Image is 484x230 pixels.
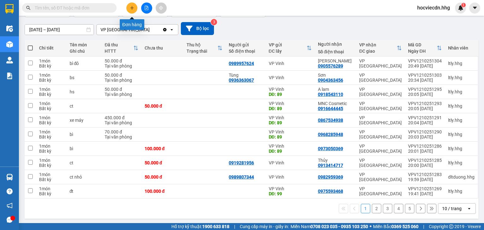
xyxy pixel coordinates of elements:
div: 0918543110 [318,92,343,97]
div: DĐ: 99 [269,191,312,196]
div: Đã thu [105,42,133,47]
div: MNC Cosmetic [318,101,353,106]
button: 3 [383,204,392,213]
div: VP [GEOGRAPHIC_DATA] [359,172,402,182]
span: Miền Bắc [373,223,418,230]
span: caret-down [472,5,478,11]
div: Bất kỳ [39,120,63,125]
div: ct [70,103,99,109]
div: VPV1210251295 [408,87,442,92]
div: DĐ: 89 [269,134,312,139]
div: Ghi chú [70,49,99,54]
div: bì đỏ [70,61,99,66]
div: ltly.hhg [448,160,475,165]
div: ltly.hhg [448,189,475,194]
div: VPV1210251303 [408,73,442,78]
div: Bất kỳ [39,63,63,68]
div: 1 món [39,186,63,191]
div: ltly.hhg [448,146,475,151]
div: Chi tiết [39,45,63,50]
div: 19:41 [DATE] [408,191,442,196]
div: Ngày ĐH [408,49,437,54]
strong: 0369 525 060 [391,224,418,229]
div: ct [70,160,99,165]
div: Bất kỳ [39,106,63,111]
strong: 0708 023 035 - 0935 103 250 [310,224,368,229]
div: VPV1210251290 [408,129,442,134]
div: VP Vinh [269,160,312,165]
div: 19:59 [DATE] [408,177,442,182]
span: hocviecdn.hhg [412,4,455,12]
div: 0968285948 [318,132,343,137]
div: DĐ: 89 [269,106,312,111]
div: VP Vinh [269,75,312,80]
div: 20:01 [DATE] [408,149,442,154]
button: 5 [405,204,414,213]
span: 1 [462,3,464,7]
div: quỳnh chi [318,58,353,63]
div: VP [GEOGRAPHIC_DATA] [359,186,402,196]
div: ltly.hhg [448,89,475,94]
div: 50.000 đ [145,174,181,180]
span: Miền Nam [291,223,368,230]
div: VPV1210251304 [408,58,442,63]
div: 10 / trang [442,205,462,212]
sup: 3 [211,19,217,25]
div: Tại văn phòng [105,134,138,139]
div: bì [70,132,99,137]
div: 1 món [39,129,63,134]
div: 70.000 đ [105,129,138,134]
div: dltduong.hhg [448,174,475,180]
div: 1 món [39,158,63,163]
span: | [423,223,424,230]
div: Sơn [318,73,353,78]
button: caret-down [469,3,480,14]
div: 0916644445 [318,106,343,111]
div: ĐC lấy [269,49,307,54]
div: ĐC giao [359,49,397,54]
div: VP Vinh [269,115,312,120]
div: VP Vinh [269,174,312,180]
div: 1 món [39,87,63,92]
div: DĐ: 89 [269,92,312,97]
button: file-add [141,3,152,14]
span: message [7,217,13,223]
img: warehouse-icon [6,25,13,32]
div: VP [GEOGRAPHIC_DATA] [101,27,150,33]
div: 0919281956 [229,160,254,165]
span: aim [159,6,163,10]
div: Tại văn phòng [105,78,138,83]
svg: open [467,206,472,211]
div: ltly.hhg [448,75,475,80]
div: 50.000 đ [105,87,138,92]
div: 1 món [39,58,63,63]
div: VP [GEOGRAPHIC_DATA] [359,58,402,68]
input: Tìm tên, số ĐT hoặc mã đơn [35,4,109,11]
div: 0973050369 [318,146,343,151]
span: Hỗ trợ kỹ thuật: [171,223,229,230]
div: VP [GEOGRAPHIC_DATA] [359,129,402,139]
div: VP Vinh [269,186,312,191]
img: warehouse-icon [6,174,13,180]
span: copyright [449,224,453,229]
th: Toggle SortBy [405,40,445,56]
span: file-add [144,6,149,10]
div: Tùng [229,73,262,78]
div: Thủy [318,158,353,163]
div: 0975593468 [318,189,343,194]
div: Tại văn phòng [105,92,138,97]
div: VPV1210251291 [408,115,442,120]
div: 100.000 đ [145,146,181,151]
div: 1 món [39,144,63,149]
div: ltly.hhg [448,61,475,66]
div: VP gửi [269,42,307,47]
div: HTTT [105,49,133,54]
div: VP [GEOGRAPHIC_DATA] [359,73,402,83]
span: ⚪️ [370,225,372,228]
img: warehouse-icon [6,57,13,63]
div: xe máy [70,118,99,123]
img: logo-vxr [5,4,14,14]
span: Cung cấp máy in - giấy in: [240,223,289,230]
div: 100.000 đ [145,189,181,194]
button: 4 [394,204,403,213]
